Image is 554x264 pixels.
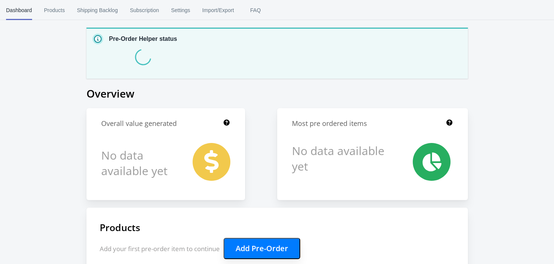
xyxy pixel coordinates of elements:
h1: Overall value generated [101,119,177,128]
h1: Most pre ordered items [292,119,367,128]
button: Add Pre-Order [224,238,300,259]
span: Settings [171,0,190,20]
h1: No data available yet [292,143,386,174]
span: Import/Export [202,0,234,20]
span: Dashboard [6,0,32,20]
h1: No data available yet [101,143,177,183]
span: Shipping Backlog [77,0,118,20]
h1: Products [100,221,455,234]
span: Subscription [130,0,159,20]
span: FAQ [246,0,265,20]
h1: Overview [86,86,468,101]
span: Products [44,0,65,20]
p: Pre-Order Helper status [109,34,177,43]
p: Add your first pre-order item to continue [100,238,455,259]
